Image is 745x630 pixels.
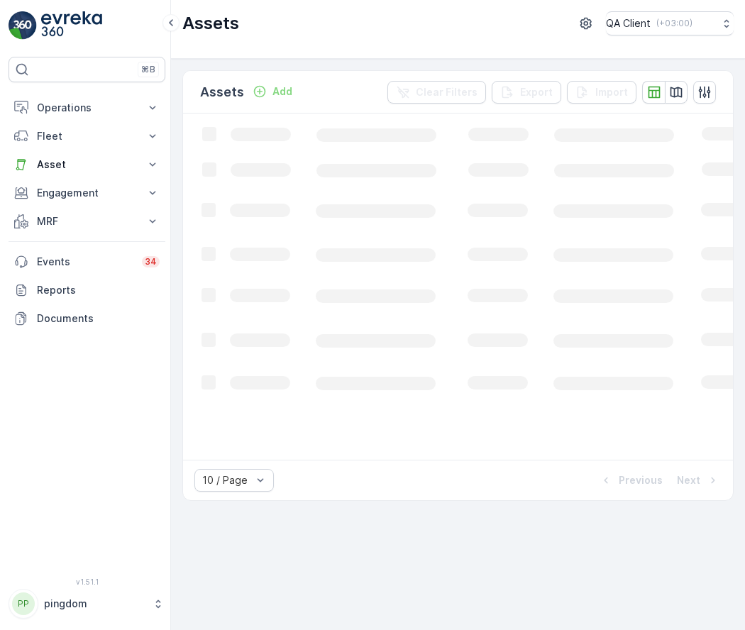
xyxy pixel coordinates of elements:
[141,64,155,75] p: ⌘B
[567,81,636,104] button: Import
[619,473,663,487] p: Previous
[37,157,137,172] p: Asset
[597,472,664,489] button: Previous
[387,81,486,104] button: Clear Filters
[37,214,137,228] p: MRF
[492,81,561,104] button: Export
[37,101,137,115] p: Operations
[9,577,165,586] span: v 1.51.1
[675,472,722,489] button: Next
[37,129,137,143] p: Fleet
[247,83,298,100] button: Add
[44,597,145,611] p: pingdom
[606,11,734,35] button: QA Client(+03:00)
[520,85,553,99] p: Export
[9,207,165,236] button: MRF
[41,11,102,40] img: logo_light-DOdMpM7g.png
[37,283,160,297] p: Reports
[145,256,157,267] p: 34
[9,94,165,122] button: Operations
[9,11,37,40] img: logo
[9,179,165,207] button: Engagement
[606,16,651,31] p: QA Client
[182,12,239,35] p: Assets
[9,248,165,276] a: Events34
[37,186,137,200] p: Engagement
[677,473,700,487] p: Next
[200,82,244,102] p: Assets
[9,589,165,619] button: PPpingdom
[9,150,165,179] button: Asset
[37,255,133,269] p: Events
[595,85,628,99] p: Import
[12,592,35,615] div: PP
[9,304,165,333] a: Documents
[272,84,292,99] p: Add
[656,18,692,29] p: ( +03:00 )
[37,311,160,326] p: Documents
[9,122,165,150] button: Fleet
[416,85,478,99] p: Clear Filters
[9,276,165,304] a: Reports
